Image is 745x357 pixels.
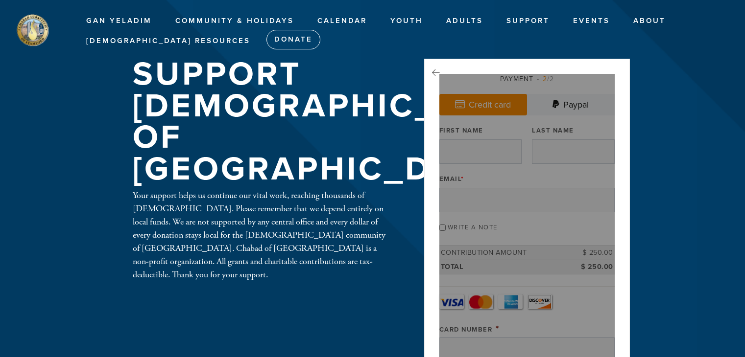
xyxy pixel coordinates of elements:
a: Gan Yeladim [79,12,159,30]
a: Youth [383,12,430,30]
a: [DEMOGRAPHIC_DATA] Resources [79,32,258,50]
a: Calendar [310,12,374,30]
img: stamford%20logo.png [15,12,50,47]
a: Support [499,12,557,30]
a: Adults [439,12,490,30]
h1: Support [DEMOGRAPHIC_DATA] of [GEOGRAPHIC_DATA] [133,59,542,185]
a: About [626,12,673,30]
div: Your support helps us continue our vital work, reaching thousands of [DEMOGRAPHIC_DATA]. Please r... [133,189,392,281]
a: Events [566,12,617,30]
a: Community & Holidays [168,12,301,30]
a: Donate [266,30,320,49]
